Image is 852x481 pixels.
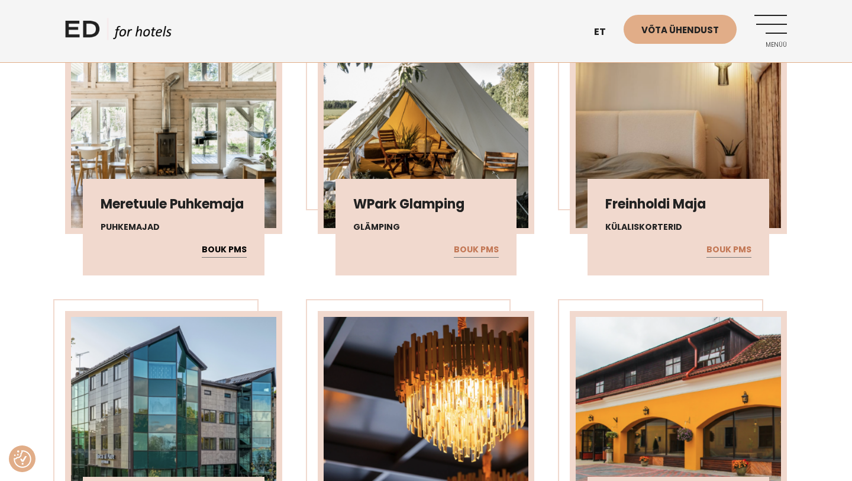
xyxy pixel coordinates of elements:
[353,197,499,212] h3: WPark Glamping
[324,3,529,228] img: Screenshot-2025-06-17-at-13.15.20-450x450.png
[576,3,781,228] img: Screenshot-2025-06-17-at-13.03.44-450x450.png
[65,18,172,47] a: ED HOTELS
[624,15,737,44] a: Võta ühendust
[101,197,247,212] h3: Meretuule Puhkemaja
[454,242,499,258] a: BOUK PMS
[14,450,31,468] button: Nõusolekueelistused
[14,450,31,468] img: Revisit consent button
[754,15,787,47] a: Menüü
[101,221,247,233] h4: Puhkemajad
[706,242,751,258] a: BOUK PMS
[71,3,276,228] img: Screenshot-2025-06-17-at-13.18.15-450x450.png
[353,221,499,233] h4: Glämping
[202,242,247,258] a: BOUK PMS
[605,221,751,233] h4: Külaliskorterid
[588,18,624,47] a: et
[605,197,751,212] h3: Freinholdi Maja
[754,41,787,49] span: Menüü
